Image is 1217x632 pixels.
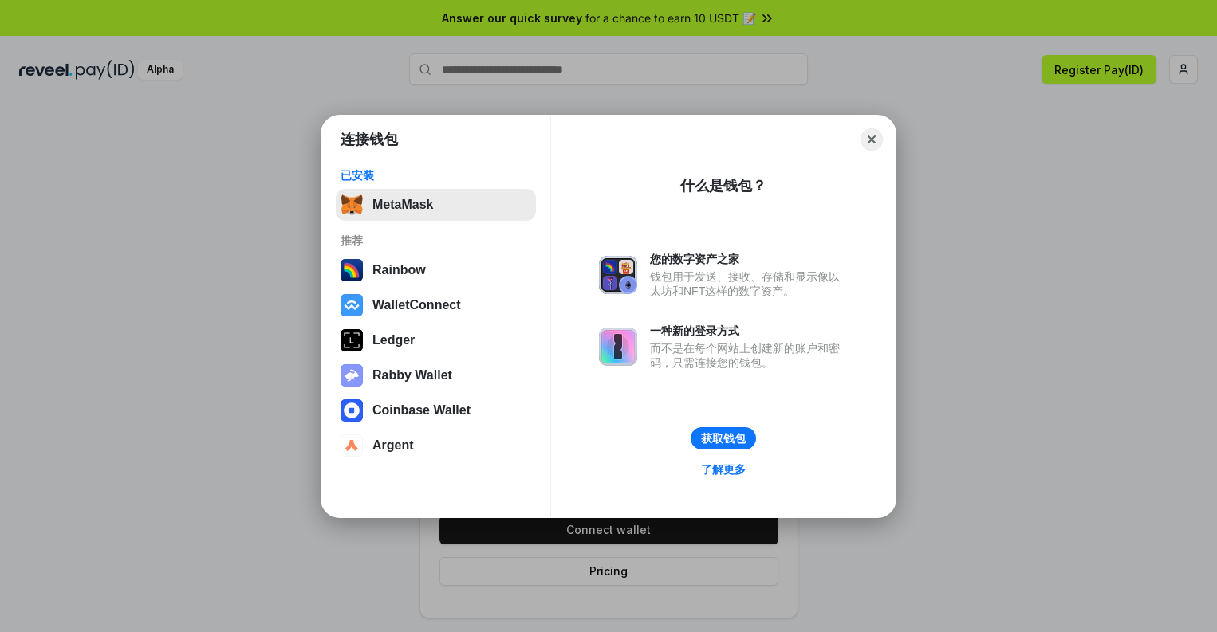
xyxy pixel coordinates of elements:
div: 什么是钱包？ [680,176,766,195]
a: 了解更多 [691,459,755,480]
button: Close [861,128,883,151]
div: 获取钱包 [701,431,746,446]
img: svg+xml,%3Csvg%20width%3D%2228%22%20height%3D%2228%22%20viewBox%3D%220%200%2028%2028%22%20fill%3D... [341,399,363,422]
button: Argent [336,430,536,461]
div: Rabby Wallet [372,368,452,383]
div: 您的数字资产之家 [650,252,848,266]
div: 了解更多 [701,462,746,477]
div: 钱包用于发送、接收、存储和显示像以太坊和NFT这样的数字资产。 [650,269,848,298]
img: svg+xml,%3Csvg%20width%3D%22120%22%20height%3D%22120%22%20viewBox%3D%220%200%20120%20120%22%20fil... [341,259,363,281]
img: svg+xml,%3Csvg%20xmlns%3D%22http%3A%2F%2Fwww.w3.org%2F2000%2Fsvg%22%20fill%3D%22none%22%20viewBox... [341,364,363,387]
div: 推荐 [341,234,531,248]
button: 获取钱包 [691,427,756,449]
img: svg+xml,%3Csvg%20width%3D%2228%22%20height%3D%2228%22%20viewBox%3D%220%200%2028%2028%22%20fill%3D... [341,294,363,316]
div: Coinbase Wallet [372,403,471,418]
img: svg+xml,%3Csvg%20xmlns%3D%22http%3A%2F%2Fwww.w3.org%2F2000%2Fsvg%22%20fill%3D%22none%22%20viewBox... [599,328,637,366]
div: Ledger [372,333,415,347]
div: Rainbow [372,263,426,277]
div: 已安装 [341,168,531,183]
div: 一种新的登录方式 [650,324,848,338]
div: Argent [372,438,414,453]
img: svg+xml,%3Csvg%20width%3D%2228%22%20height%3D%2228%22%20viewBox%3D%220%200%2028%2028%22%20fill%3D... [341,434,363,457]
button: MetaMask [336,189,536,221]
button: Ledger [336,324,536,356]
img: svg+xml,%3Csvg%20fill%3D%22none%22%20height%3D%2233%22%20viewBox%3D%220%200%2035%2033%22%20width%... [341,194,363,216]
img: svg+xml,%3Csvg%20xmlns%3D%22http%3A%2F%2Fwww.w3.org%2F2000%2Fsvg%22%20fill%3D%22none%22%20viewBox... [599,256,637,294]
h1: 连接钱包 [341,130,398,149]
button: WalletConnect [336,289,536,321]
img: svg+xml,%3Csvg%20xmlns%3D%22http%3A%2F%2Fwww.w3.org%2F2000%2Fsvg%22%20width%3D%2228%22%20height%3... [341,329,363,351]
div: 而不是在每个网站上创建新的账户和密码，只需连接您的钱包。 [650,341,848,370]
button: Rainbow [336,254,536,286]
div: WalletConnect [372,298,461,312]
div: MetaMask [372,198,433,212]
button: Coinbase Wallet [336,395,536,426]
button: Rabby Wallet [336,359,536,391]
